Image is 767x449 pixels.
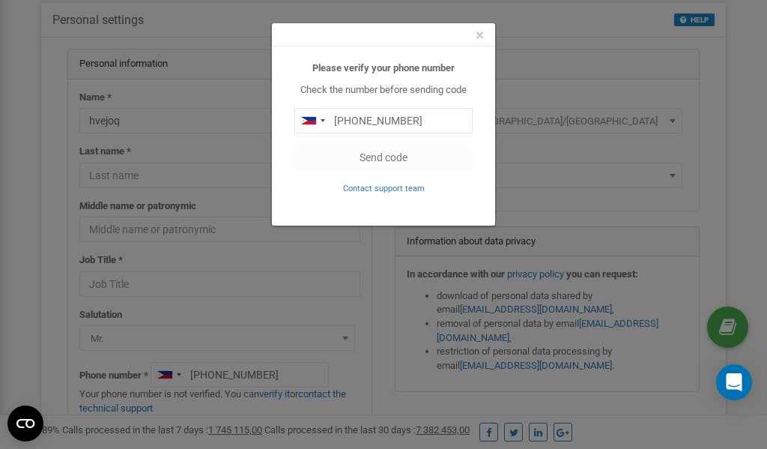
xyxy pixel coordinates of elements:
button: Send code [294,145,473,170]
div: Open Intercom Messenger [716,364,752,400]
div: Telephone country code [295,109,330,133]
input: 0905 123 4567 [294,108,473,133]
small: Contact support team [343,184,425,193]
span: × [476,26,484,44]
b: Please verify your phone number [312,62,455,73]
p: Check the number before sending code [294,83,473,97]
a: Contact support team [343,182,425,193]
button: Close [476,28,484,43]
button: Open CMP widget [7,406,43,442]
